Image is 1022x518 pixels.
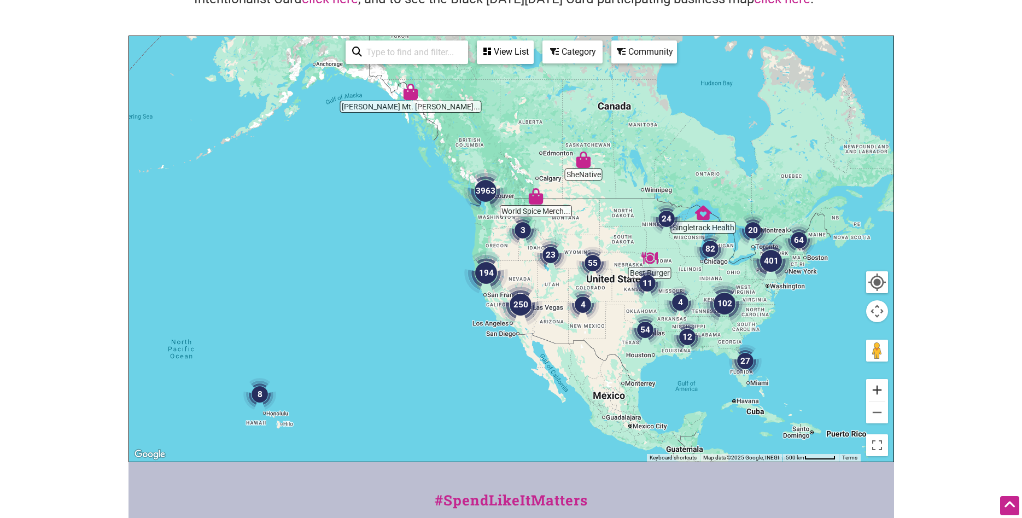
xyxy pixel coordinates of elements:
div: Type to search and filter [346,40,468,64]
span: Map data ©2025 Google, INEGI [703,455,779,461]
a: Open this area in Google Maps (opens a new window) [132,447,168,462]
button: Toggle fullscreen view [865,433,889,457]
div: View List [478,42,533,62]
div: 3963 [464,169,507,213]
div: Singletrack Health [695,205,711,221]
span: 500 km [786,455,804,461]
div: Filter by Community [611,40,677,63]
button: Your Location [866,271,888,293]
img: Google [132,447,168,462]
div: 401 [749,239,793,283]
div: 102 [703,282,746,325]
div: World Spice Merchants [528,188,544,205]
a: Terms (opens in new tab) [842,455,857,461]
div: 27 [729,345,762,377]
div: Category [544,42,601,62]
div: 4 [567,288,599,321]
div: See a list of the visible businesses [477,40,534,64]
div: Filter by category [542,40,603,63]
div: 194 [464,251,508,295]
div: 3 [506,214,539,247]
div: 11 [631,267,664,300]
div: 4 [664,286,697,319]
div: 12 [671,321,704,353]
button: Zoom out [866,401,888,423]
div: 54 [629,313,662,346]
div: Best Burger [641,250,658,266]
div: 23 [534,238,567,271]
div: 24 [650,202,683,235]
div: 82 [694,232,727,265]
div: Community [612,42,676,62]
input: Type to find and filter... [362,42,462,63]
button: Keyboard shortcuts [650,454,697,462]
button: Map Scale: 500 km per 53 pixels [782,454,839,462]
div: SheNative [575,152,592,168]
div: 55 [576,247,609,280]
div: 250 [499,283,542,327]
div: 8 [243,378,276,411]
div: Tripp's Mt. Juneau Trading Post [402,84,419,100]
button: Drag Pegman onto the map to open Street View [866,340,888,362]
div: 20 [737,214,769,247]
button: Zoom in [866,379,888,401]
button: Map camera controls [866,300,888,322]
div: 64 [782,224,815,257]
div: Scroll Back to Top [1000,496,1019,515]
